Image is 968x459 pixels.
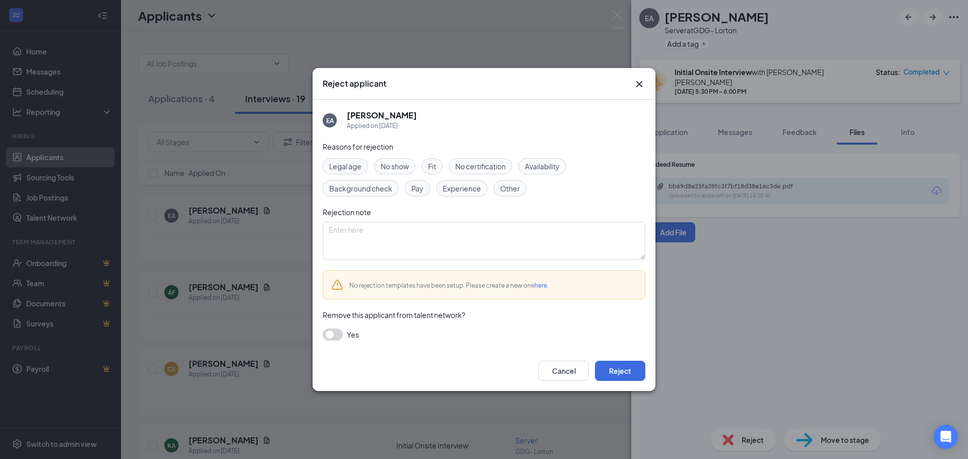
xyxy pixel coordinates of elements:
[323,142,393,151] span: Reasons for rejection
[323,208,371,217] span: Rejection note
[323,78,386,89] h3: Reject applicant
[411,183,423,194] span: Pay
[331,279,343,291] svg: Warning
[329,183,392,194] span: Background check
[428,161,436,172] span: Fit
[525,161,560,172] span: Availability
[595,361,645,381] button: Reject
[633,78,645,90] button: Close
[455,161,506,172] span: No certification
[633,78,645,90] svg: Cross
[323,310,465,319] span: Remove this applicant from talent network?
[329,161,361,172] span: Legal age
[381,161,409,172] span: No show
[326,116,334,125] div: EA
[534,282,547,289] a: here
[500,183,520,194] span: Other
[347,329,359,341] span: Yes
[347,121,417,131] div: Applied on [DATE]
[934,425,958,449] div: Open Intercom Messenger
[443,183,481,194] span: Experience
[538,361,589,381] button: Cancel
[347,110,417,121] h5: [PERSON_NAME]
[349,282,549,289] span: No rejection templates have been setup. Please create a new one .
